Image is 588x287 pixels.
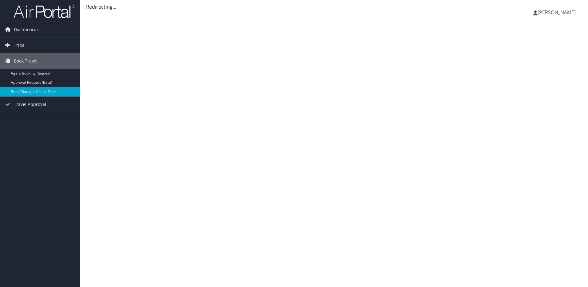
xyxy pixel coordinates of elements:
[14,53,38,69] span: Book Travel
[14,22,39,37] span: Dashboards
[533,3,582,22] a: [PERSON_NAME]
[538,9,576,16] span: [PERSON_NAME]
[14,97,46,112] span: Travel Approval
[14,38,24,53] span: Trips
[14,4,75,18] img: airportal-logo.png
[86,3,582,10] div: Redirecting...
